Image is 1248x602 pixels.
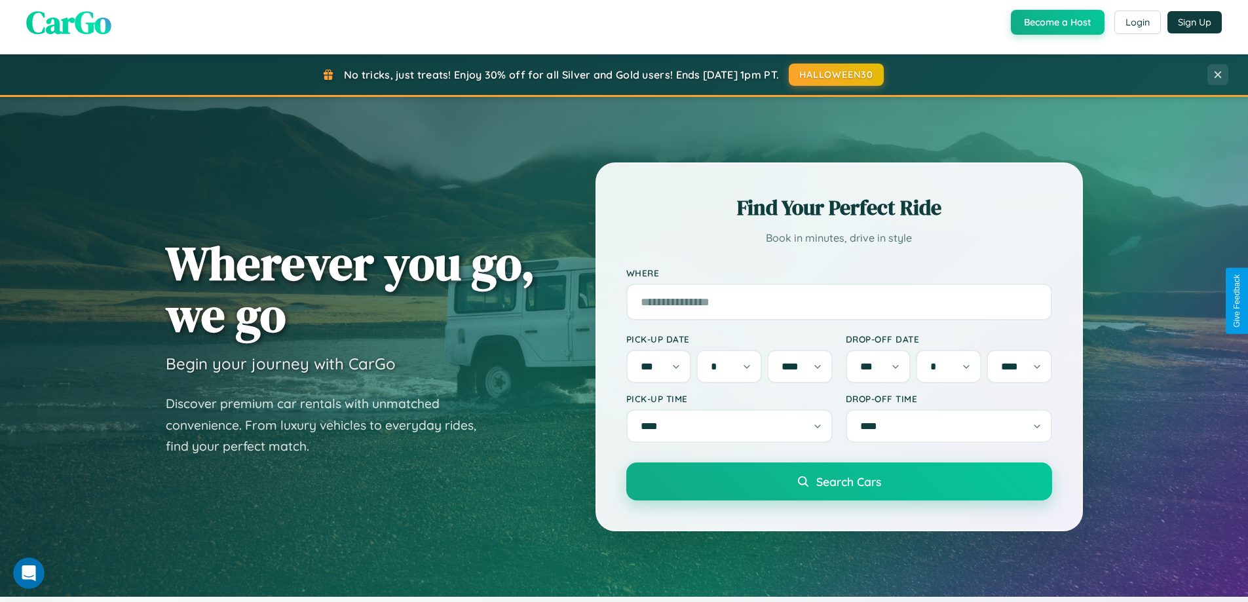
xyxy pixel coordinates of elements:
label: Pick-up Date [626,333,833,345]
iframe: Intercom live chat [13,557,45,589]
label: Pick-up Time [626,393,833,404]
label: Drop-off Date [846,333,1052,345]
p: Discover premium car rentals with unmatched convenience. From luxury vehicles to everyday rides, ... [166,393,493,457]
label: Drop-off Time [846,393,1052,404]
button: Login [1114,10,1161,34]
div: Give Feedback [1232,274,1241,328]
h3: Begin your journey with CarGo [166,354,396,373]
button: Search Cars [626,462,1052,500]
h2: Find Your Perfect Ride [626,193,1052,222]
span: No tricks, just treats! Enjoy 30% off for all Silver and Gold users! Ends [DATE] 1pm PT. [344,68,779,81]
p: Book in minutes, drive in style [626,229,1052,248]
span: CarGo [26,1,111,44]
label: Where [626,267,1052,278]
span: Search Cars [816,474,881,489]
button: HALLOWEEN30 [789,64,884,86]
h1: Wherever you go, we go [166,237,535,341]
button: Sign Up [1167,11,1222,33]
button: Become a Host [1011,10,1105,35]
